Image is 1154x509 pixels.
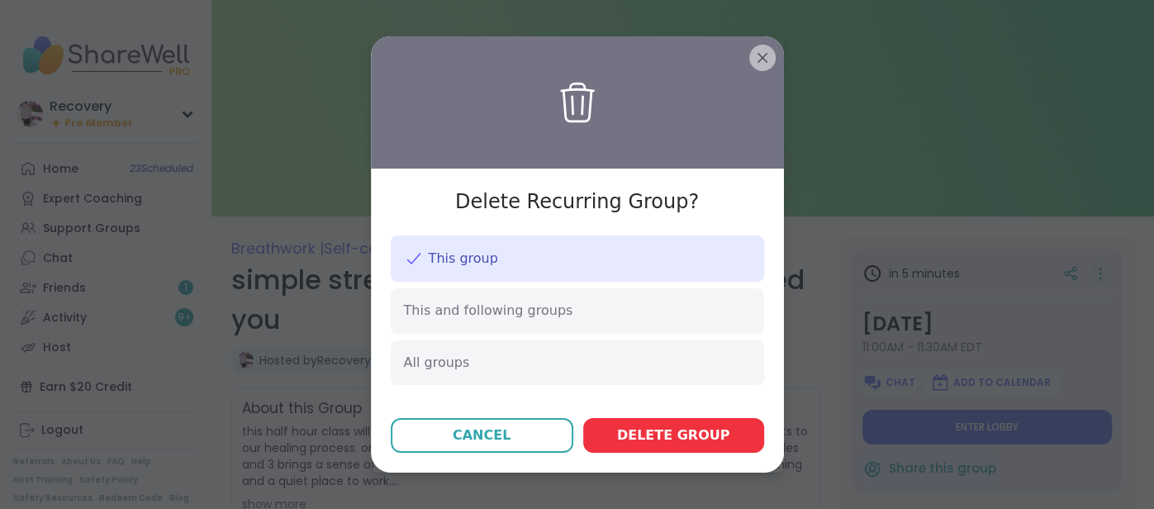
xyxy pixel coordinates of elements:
[429,250,498,268] span: This group
[617,426,730,445] span: Delete group
[583,418,764,453] button: Delete group
[404,302,573,320] span: This and following groups
[455,188,699,216] h3: Delete Recurring Group?
[391,418,573,453] button: Cancel
[404,354,470,372] span: All groups
[453,426,511,445] div: Cancel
